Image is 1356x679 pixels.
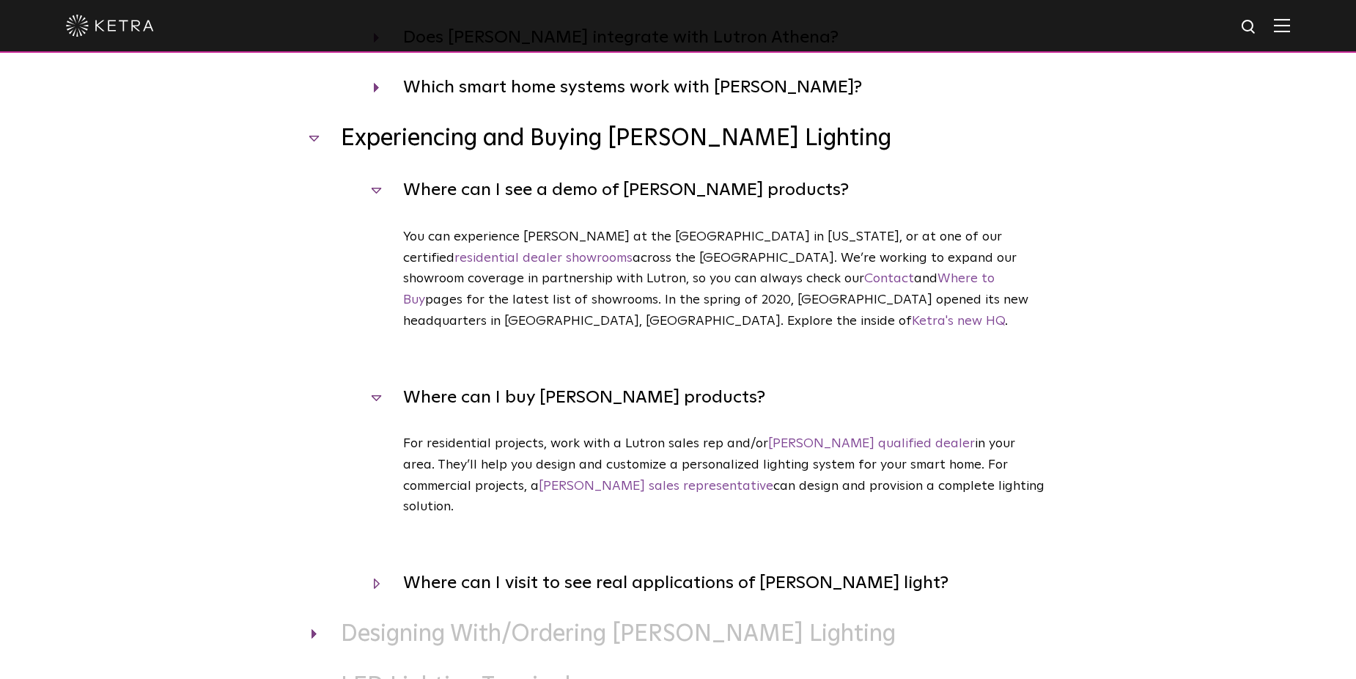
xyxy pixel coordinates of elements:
[864,272,914,285] a: Contact
[66,15,154,37] img: ketra-logo-2019-white
[374,176,1044,204] h4: Where can I see a demo of [PERSON_NAME] products?
[312,620,1044,650] h3: Designing With/Ordering [PERSON_NAME] Lighting
[539,480,773,493] a: [PERSON_NAME] sales representative
[1240,18,1259,37] img: search icon
[912,315,1005,328] a: Ketra's new HQ
[403,433,1044,518] p: For residential projects, work with a Lutron sales rep and/or in your area. They’ll help you desi...
[768,437,975,450] a: [PERSON_NAME] qualified dealer
[1274,18,1290,32] img: Hamburger%20Nav.svg
[374,73,1044,101] h4: Which smart home systems work with [PERSON_NAME]?
[312,124,1044,155] h3: Experiencing and Buying [PERSON_NAME] Lighting
[374,383,1044,411] h4: Where can I buy [PERSON_NAME] products?
[454,252,633,265] a: residential dealer showrooms
[403,227,1044,332] p: You can experience [PERSON_NAME] at the [GEOGRAPHIC_DATA] in [US_STATE], or at one of our certifi...
[374,569,1044,597] h4: Where can I visit to see real applications of [PERSON_NAME] light?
